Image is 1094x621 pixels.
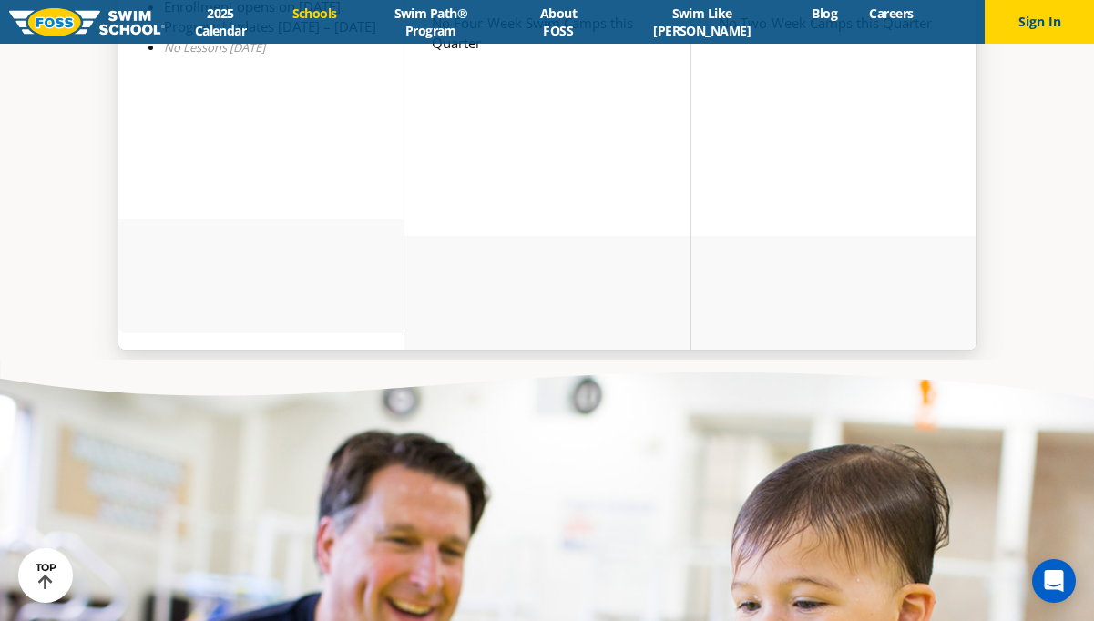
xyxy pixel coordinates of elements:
[796,5,854,22] a: Blog
[164,39,265,56] em: No Lessons [DATE]
[1032,559,1076,603] div: Open Intercom Messenger
[353,5,508,39] a: Swim Path® Program
[9,8,165,36] img: FOSS Swim School Logo
[608,5,796,39] a: Swim Like [PERSON_NAME]
[854,5,929,22] a: Careers
[165,5,276,39] a: 2025 Calendar
[276,5,353,22] a: Schools
[508,5,608,39] a: About FOSS
[36,562,56,590] div: TOP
